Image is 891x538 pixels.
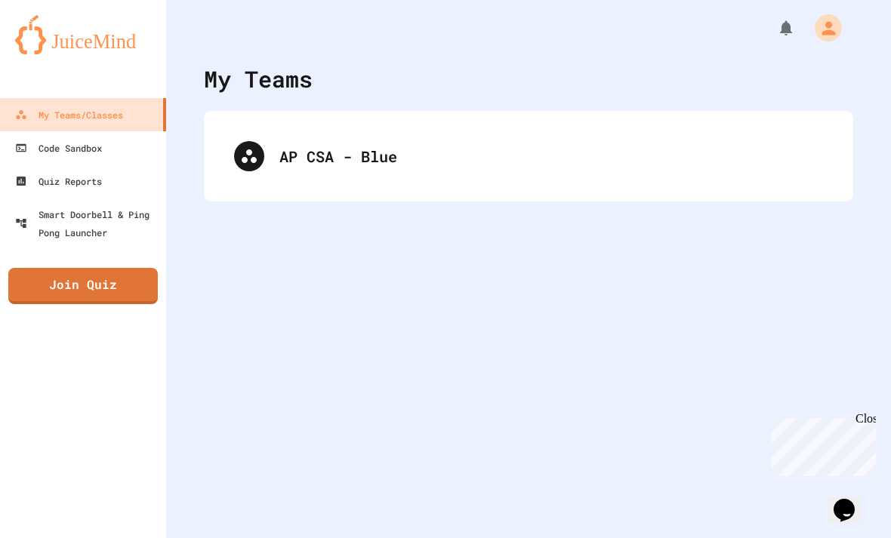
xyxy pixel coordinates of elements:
[15,15,151,54] img: logo-orange.svg
[828,478,876,523] iframe: chat widget
[15,172,102,190] div: Quiz Reports
[15,106,123,124] div: My Teams/Classes
[15,139,102,157] div: Code Sandbox
[799,11,846,45] div: My Account
[8,268,158,304] a: Join Quiz
[15,205,160,241] div: Smart Doorbell & Ping Pong Launcher
[219,126,838,186] div: AP CSA - Blue
[204,62,313,96] div: My Teams
[6,6,104,96] div: Chat with us now!Close
[749,15,799,41] div: My Notifications
[279,145,823,168] div: AP CSA - Blue
[766,412,876,476] iframe: chat widget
